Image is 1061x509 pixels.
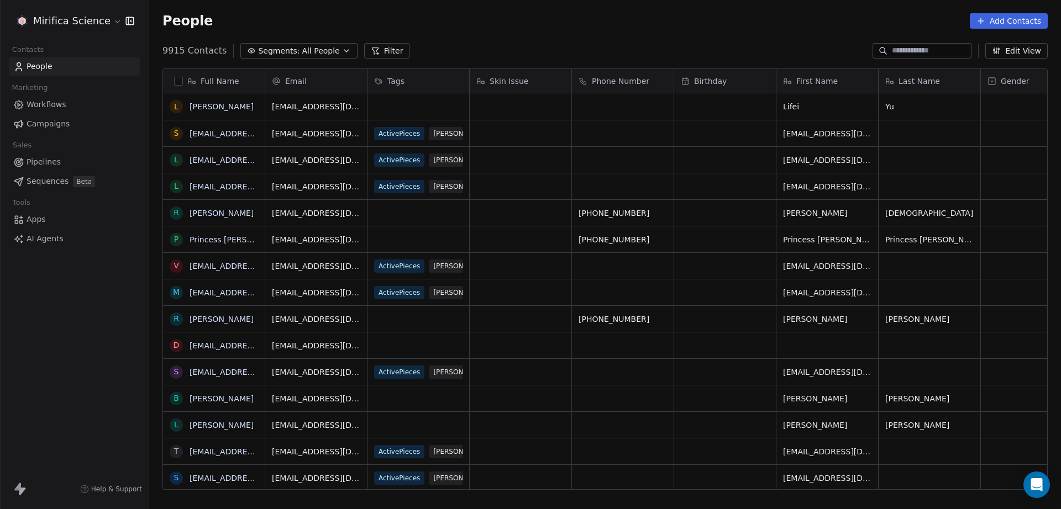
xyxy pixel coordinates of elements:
span: Marketing [7,79,52,96]
a: [EMAIL_ADDRESS][DOMAIN_NAME] [190,262,325,271]
span: ActivePieces [374,180,424,193]
div: b [174,393,179,404]
span: [EMAIL_ADDRESS][DOMAIN_NAME] [272,261,360,272]
a: [EMAIL_ADDRESS][DOMAIN_NAME] [190,474,325,483]
a: [EMAIL_ADDRESS][DOMAIN_NAME] [190,129,325,138]
span: Last Name [899,76,940,87]
span: [EMAIL_ADDRESS][DOMAIN_NAME] [272,234,360,245]
span: [PERSON_NAME] [783,208,871,219]
a: [PERSON_NAME] [190,315,254,324]
a: [EMAIL_ADDRESS][DOMAIN_NAME] [190,182,325,191]
div: s [174,128,179,139]
span: [PHONE_NUMBER] [579,314,667,325]
span: Gender [1001,76,1030,87]
div: t [174,446,179,457]
span: Workflows [27,99,66,110]
span: Full Name [201,76,239,87]
span: Tools [8,194,35,211]
div: R [174,313,179,325]
div: P [174,234,178,245]
span: [EMAIL_ADDRESS][DOMAIN_NAME] [272,155,360,166]
a: SequencesBeta [9,172,140,190]
a: People [9,57,140,76]
span: Sales [8,137,36,153]
div: d [174,340,180,351]
span: People [162,13,213,29]
span: People [27,61,52,72]
span: [PHONE_NUMBER] [579,234,667,245]
div: L [174,419,178,431]
div: R [174,207,179,219]
span: [EMAIL_ADDRESS][DOMAIN_NAME] [272,420,360,431]
span: [EMAIL_ADDRESS][DOMAIN_NAME] [272,181,360,192]
span: [EMAIL_ADDRESS][DOMAIN_NAME] [272,473,360,484]
a: Workflows [9,96,140,114]
span: [EMAIL_ADDRESS][DOMAIN_NAME] [783,473,871,484]
span: [PERSON_NAME][URL] [429,153,511,167]
div: Email [265,69,367,93]
span: Princess [PERSON_NAME] [885,234,974,245]
span: [PERSON_NAME] [783,314,871,325]
div: l [174,154,178,166]
span: Campaigns [27,118,70,130]
span: [PERSON_NAME] [783,393,871,404]
span: [EMAIL_ADDRESS][DOMAIN_NAME] [272,393,360,404]
span: [EMAIL_ADDRESS][DOMAIN_NAME] [272,314,360,325]
span: [EMAIL_ADDRESS][DOMAIN_NAME] [272,340,360,351]
span: [EMAIL_ADDRESS][DOMAIN_NAME] [783,181,871,192]
span: [PERSON_NAME][URL] [429,127,511,140]
span: Phone Number [592,76,649,87]
span: Yu [885,101,974,112]
span: [EMAIL_ADDRESS][DOMAIN_NAME] [272,208,360,219]
a: [EMAIL_ADDRESS][DOMAIN_NAME] [190,447,325,456]
span: ActivePieces [374,153,424,167]
span: 9915 Contacts [162,44,227,57]
div: First Name [776,69,878,93]
span: [PERSON_NAME][URL] [429,365,511,379]
div: s [174,366,179,378]
button: Mirifica Science [13,12,118,30]
span: ActivePieces [374,445,424,458]
div: Birthday [674,69,776,93]
span: [PERSON_NAME] [885,393,974,404]
span: [DEMOGRAPHIC_DATA] [885,208,974,219]
a: AI Agents [9,230,140,248]
a: [EMAIL_ADDRESS][DOMAIN_NAME] [190,368,325,377]
span: Sequences [27,176,69,187]
div: Skin Issue [470,69,571,93]
a: [PERSON_NAME] [190,209,254,218]
span: Tags [387,76,405,87]
span: Contacts [7,41,49,58]
div: m [173,287,180,298]
span: [PERSON_NAME][URL] [429,259,511,273]
a: Apps [9,210,140,229]
span: Pipelines [27,156,61,168]
span: [PERSON_NAME][URL] [429,445,511,458]
div: Full Name [163,69,265,93]
span: Mirifica Science [33,14,111,28]
a: Help & Support [80,485,142,494]
span: Beta [73,176,95,187]
span: [PERSON_NAME][URL] [429,471,511,485]
a: [PERSON_NAME] [190,394,254,403]
div: l [174,181,178,192]
span: [PERSON_NAME] [885,420,974,431]
div: L [174,101,178,113]
a: [EMAIL_ADDRESS][DOMAIN_NAME] [190,156,325,165]
span: Birthday [694,76,727,87]
span: All People [302,45,339,57]
span: ActivePieces [374,259,424,273]
span: [EMAIL_ADDRESS][DOMAIN_NAME] [272,128,360,139]
span: ActivePieces [374,365,424,379]
span: Email [285,76,307,87]
div: s [174,472,179,484]
div: grid [163,93,265,490]
span: [EMAIL_ADDRESS][DOMAIN_NAME] [783,367,871,378]
a: Princess [PERSON_NAME] Princess [PERSON_NAME] [190,235,389,244]
span: Princess [PERSON_NAME] [783,234,871,245]
span: ActivePieces [374,286,424,299]
img: MIRIFICA%20science_logo_icon-big.png [15,14,29,28]
span: [EMAIL_ADDRESS][DOMAIN_NAME] [272,367,360,378]
span: [EMAIL_ADDRESS][DOMAIN_NAME] [783,287,871,298]
span: [PERSON_NAME] [885,314,974,325]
